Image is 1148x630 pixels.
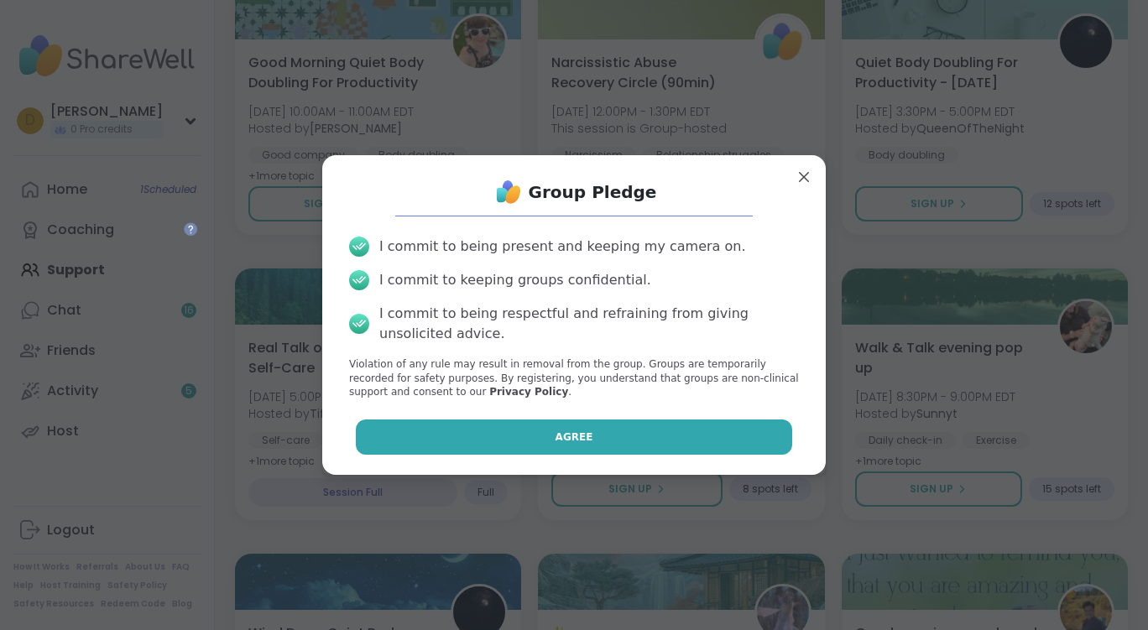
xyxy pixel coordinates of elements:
iframe: Spotlight [184,222,197,236]
img: ShareWell Logo [492,175,525,209]
div: I commit to being respectful and refraining from giving unsolicited advice. [379,304,799,344]
span: Agree [556,430,593,445]
a: Privacy Policy [489,386,568,398]
div: I commit to keeping groups confidential. [379,270,651,290]
div: I commit to being present and keeping my camera on. [379,237,745,257]
h1: Group Pledge [529,180,657,204]
p: Violation of any rule may result in removal from the group. Groups are temporarily recorded for s... [349,357,799,399]
button: Agree [356,419,793,455]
